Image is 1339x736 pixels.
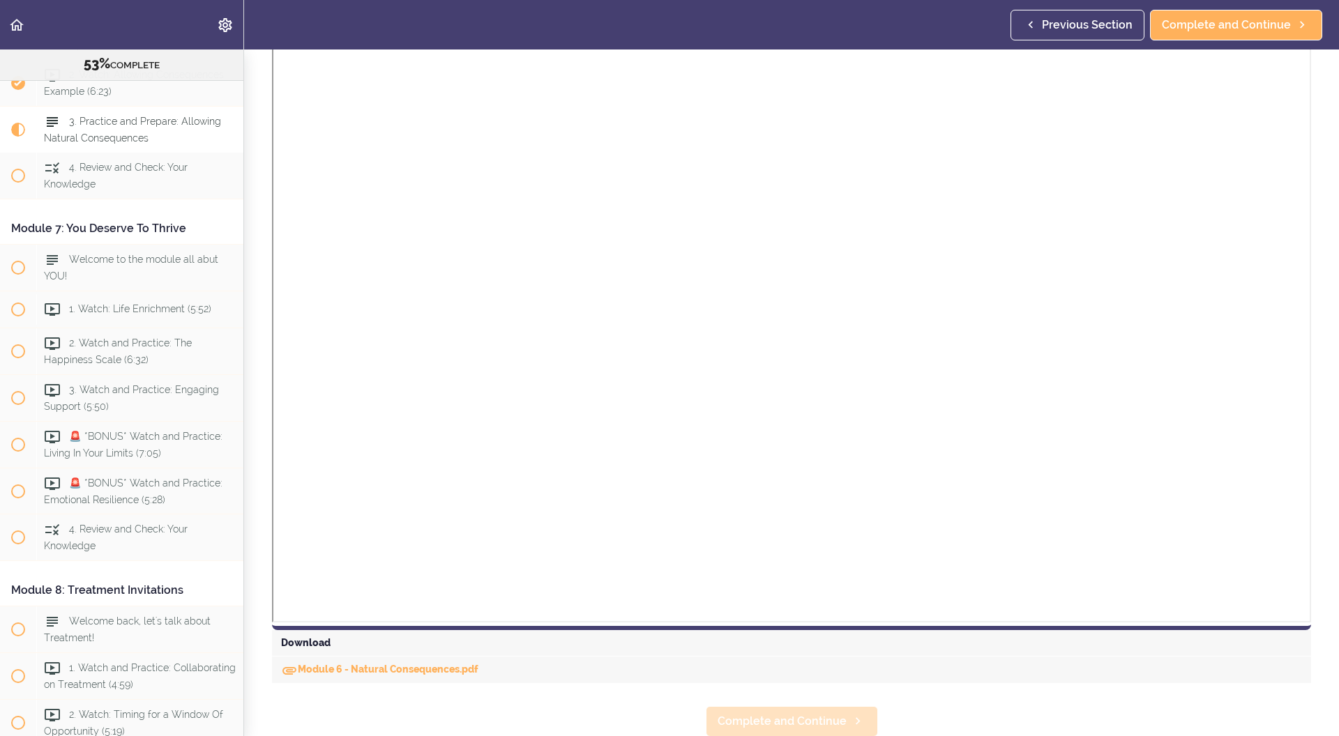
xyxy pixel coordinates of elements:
[1162,17,1291,33] span: Complete and Continue
[44,524,188,551] span: 4. Review and Check: Your Knowledge
[44,254,218,281] span: Welcome to the module all abut YOU!
[1011,10,1144,40] a: Previous Section
[84,55,110,72] span: 53%
[718,713,847,730] span: Complete and Continue
[1042,17,1133,33] span: Previous Section
[272,630,1311,657] div: Download
[44,384,219,411] span: 3. Watch and Practice: Engaging Support (5:50)
[17,55,226,73] div: COMPLETE
[44,663,236,690] span: 1. Watch and Practice: Collaborating on Treatment (4:59)
[44,616,211,643] span: Welcome back, let's talk about Treatment!
[1150,10,1322,40] a: Complete and Continue
[8,17,25,33] svg: Back to course curriculum
[44,162,188,189] span: 4. Review and Check: Your Knowledge
[281,662,298,679] svg: Download
[281,664,478,675] a: DownloadModule 6 - Natural Consequences.pdf
[44,337,192,365] span: 2. Watch and Practice: The Happiness Scale (6:32)
[44,477,222,505] span: 🚨 *BONUS* Watch and Practice: Emotional Resilience (5:28)
[69,303,211,314] span: 1. Watch: Life Enrichment (5:52)
[44,431,222,458] span: 🚨 *BONUS* Watch and Practice: Living In Your Limits (7:05)
[217,17,234,33] svg: Settings Menu
[44,116,221,143] span: 3. Practice and Prepare: Allowing Natural Consequences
